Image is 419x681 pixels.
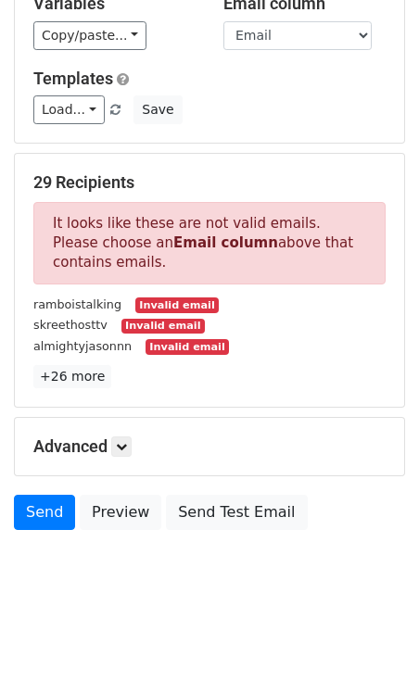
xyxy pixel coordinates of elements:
a: Templates [33,69,113,88]
small: Invalid email [135,297,219,313]
a: Send Test Email [166,495,307,530]
h5: Advanced [33,436,386,457]
button: Save [133,95,182,124]
iframe: Chat Widget [326,592,419,681]
h5: 29 Recipients [33,172,386,193]
small: skreethosttv [33,318,108,332]
p: It looks like these are not valid emails. Please choose an above that contains emails. [33,202,386,284]
small: Invalid email [146,339,229,355]
small: almightyjasonnn [33,339,132,353]
a: Load... [33,95,105,124]
a: Send [14,495,75,530]
strong: Email column [173,234,278,251]
a: +26 more [33,365,111,388]
small: ramboistalking [33,297,121,311]
small: Invalid email [121,319,205,334]
a: Copy/paste... [33,21,146,50]
a: Preview [80,495,161,530]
